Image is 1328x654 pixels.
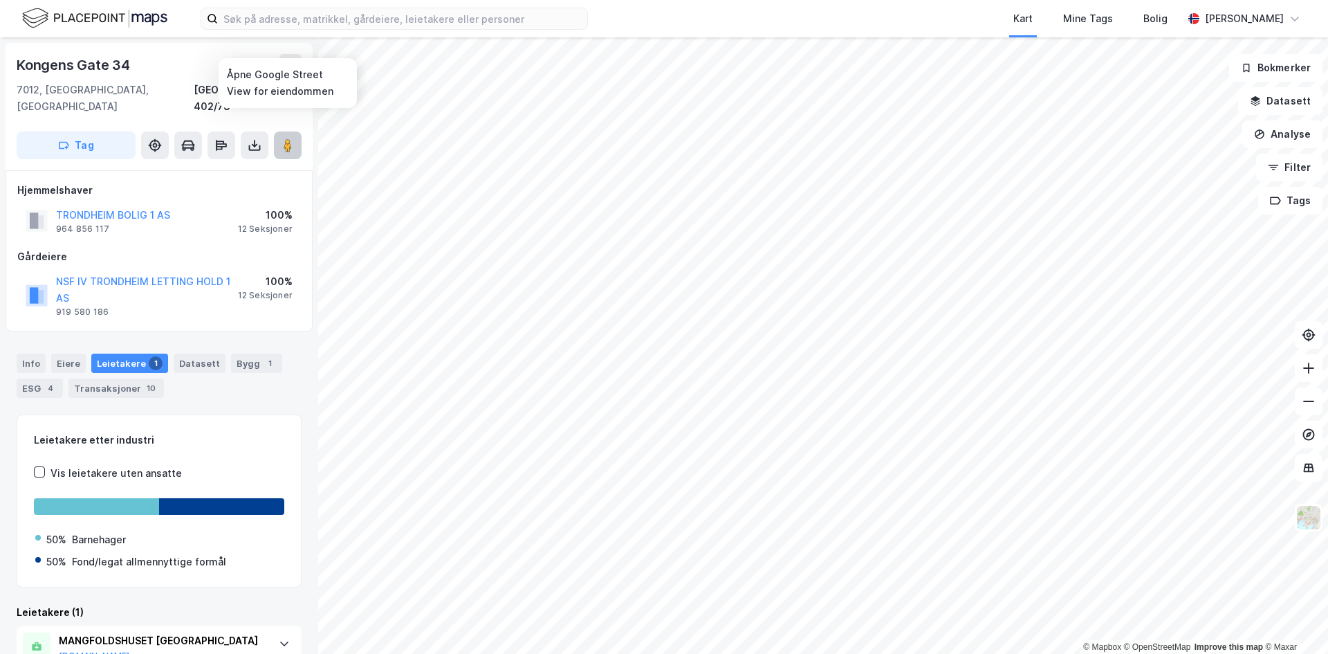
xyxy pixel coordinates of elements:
div: 100% [238,273,293,290]
div: 1 [149,356,163,370]
a: Improve this map [1195,642,1263,652]
button: Datasett [1238,87,1322,115]
button: Tag [17,131,136,159]
div: Bygg [231,354,282,373]
a: Mapbox [1083,642,1121,652]
div: 10 [144,381,158,395]
button: Tags [1258,187,1322,215]
div: 7012, [GEOGRAPHIC_DATA], [GEOGRAPHIC_DATA] [17,82,194,115]
div: Kongens Gate 34 [17,54,133,76]
div: Bolig [1143,10,1168,27]
button: Filter [1256,154,1322,181]
div: Datasett [174,354,225,373]
div: 4 [44,381,57,395]
div: Transaksjoner [68,379,164,398]
div: [GEOGRAPHIC_DATA], 402/78 [194,82,302,115]
div: Leietakere etter industri [34,432,284,448]
div: Gårdeiere [17,248,301,265]
div: Kart [1013,10,1033,27]
img: Z [1295,505,1322,531]
div: Fond/legat allmennyttige formål [72,554,226,570]
button: Analyse [1242,120,1322,148]
div: 100% [238,207,293,224]
div: 919 580 186 [56,307,109,318]
div: Eiere [51,354,86,373]
a: OpenStreetMap [1124,642,1191,652]
div: ESG [17,379,63,398]
div: 12 Seksjoner [238,290,293,301]
div: Hjemmelshaver [17,182,301,199]
div: [PERSON_NAME] [1205,10,1284,27]
iframe: Chat Widget [1259,588,1328,654]
div: Vis leietakere uten ansatte [50,465,182,482]
div: MANGFOLDSHUSET [GEOGRAPHIC_DATA] [59,633,265,649]
div: 1 [263,356,277,370]
div: 50% [46,554,66,570]
div: 12 Seksjoner [238,224,293,235]
div: 50% [46,532,66,548]
div: 964 856 117 [56,224,109,235]
div: Mine Tags [1063,10,1113,27]
div: Info [17,354,46,373]
img: logo.f888ab2527a4732fd821a326f86c7f29.svg [22,6,167,30]
div: Leietakere (1) [17,604,302,621]
div: Leietakere [91,354,168,373]
div: Kontrollprogram for chat [1259,588,1328,654]
div: Barnehager [72,532,126,548]
button: Bokmerker [1229,54,1322,82]
input: Søk på adresse, matrikkel, gårdeiere, leietakere eller personer [218,8,587,29]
